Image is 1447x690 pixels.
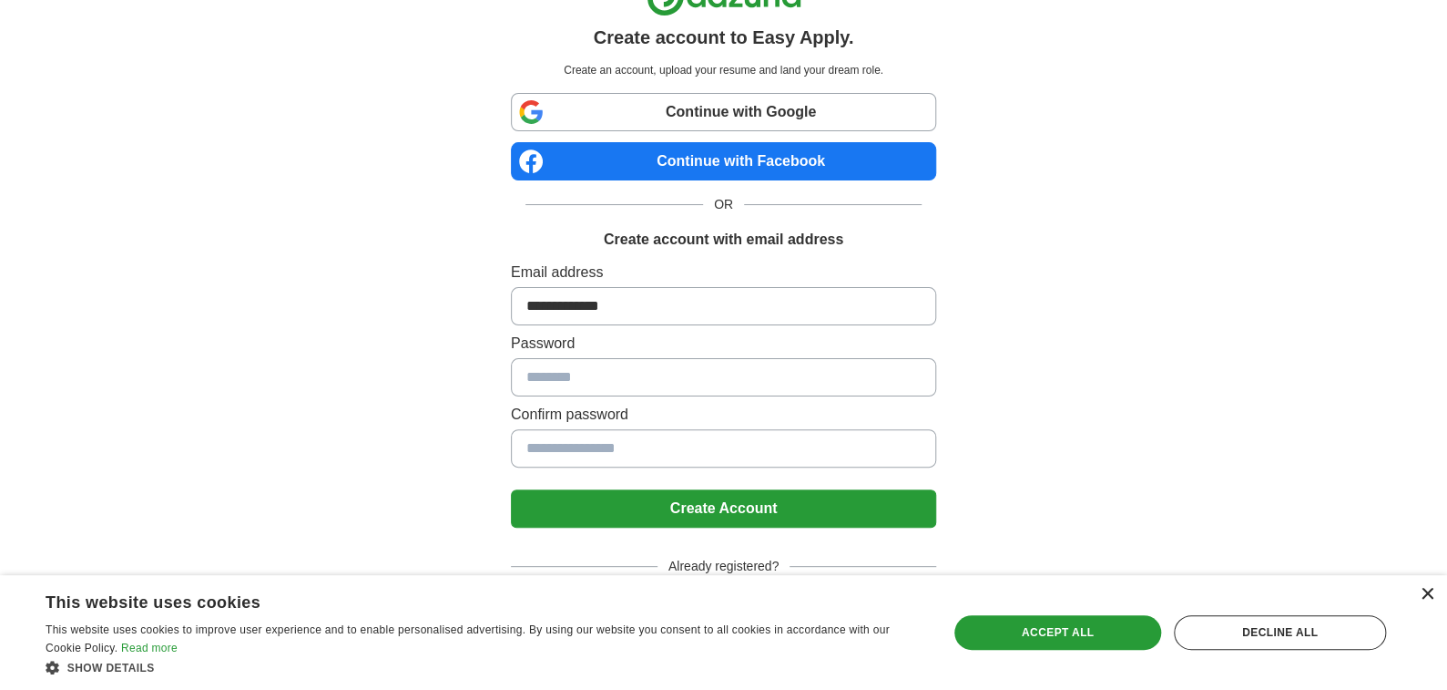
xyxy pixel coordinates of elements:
h1: Create account to Easy Apply. [594,24,854,51]
div: Decline all [1174,615,1386,650]
h1: Create account with email address [604,229,843,251]
div: Show details [46,658,921,676]
span: Already registered? [657,557,790,576]
label: Password [511,333,936,355]
span: This website uses cookies to improve user experience and to enable personalised advertising. By u... [46,623,890,654]
div: Accept all [954,615,1161,650]
a: Continue with Facebook [511,142,936,180]
div: This website uses cookies [46,586,875,613]
label: Confirm password [511,404,936,426]
a: Read more, opens a new window [121,642,178,654]
a: Continue with Google [511,93,936,131]
button: Create Account [511,489,936,528]
label: Email address [511,262,936,283]
span: OR [703,195,744,214]
span: Show details [67,662,155,675]
div: Close [1420,588,1433,602]
p: Create an account, upload your resume and land your dream role. [515,62,932,78]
